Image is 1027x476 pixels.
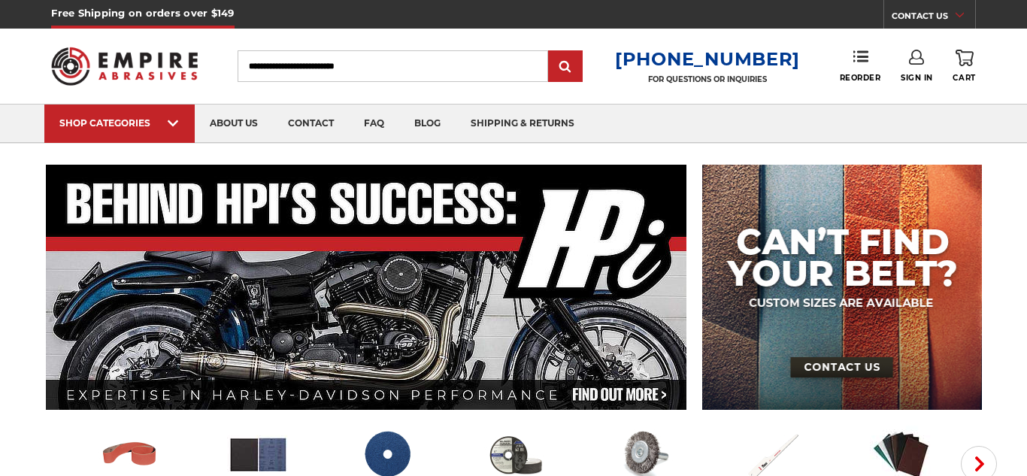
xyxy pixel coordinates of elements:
a: Cart [953,50,975,83]
a: faq [349,105,399,143]
a: [PHONE_NUMBER] [615,48,800,70]
span: Cart [953,73,975,83]
a: Reorder [840,50,881,82]
img: promo banner for custom belts. [702,165,982,410]
input: Submit [550,52,580,82]
span: Reorder [840,73,881,83]
span: Sign In [901,73,933,83]
a: blog [399,105,456,143]
a: contact [273,105,349,143]
p: FOR QUESTIONS OR INQUIRIES [615,74,800,84]
a: CONTACT US [892,8,975,29]
a: shipping & returns [456,105,589,143]
div: SHOP CATEGORIES [59,117,180,129]
img: Banner for an interview featuring Horsepower Inc who makes Harley performance upgrades featured o... [46,165,687,410]
a: about us [195,105,273,143]
img: Empire Abrasives [51,38,197,95]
